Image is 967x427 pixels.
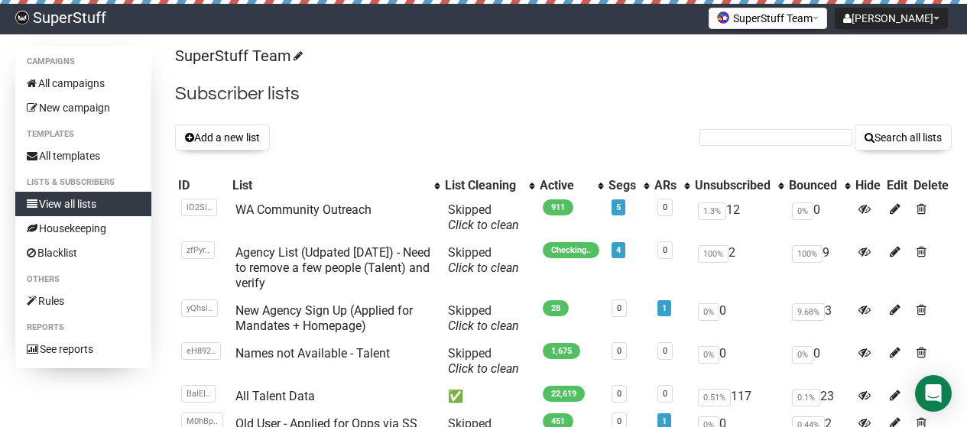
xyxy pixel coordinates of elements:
[175,175,229,196] th: ID: No sort applied, sorting is disabled
[15,241,151,265] a: Blacklist
[709,8,827,29] button: SuperStuff Team
[692,175,786,196] th: Unsubscribed: No sort applied, activate to apply an ascending sort
[698,303,719,321] span: 0%
[442,383,537,410] td: ✅
[175,80,952,108] h2: Subscriber lists
[543,386,585,402] span: 22,619
[692,383,786,410] td: 117
[543,343,580,359] span: 1,675
[15,71,151,95] a: All campaigns
[662,303,667,313] a: 1
[887,178,907,193] div: Edit
[698,202,726,220] span: 1.3%
[617,346,621,356] a: 0
[543,242,599,258] span: Checking..
[181,199,217,216] span: lO2Si..
[445,178,521,193] div: List Cleaning
[608,178,636,193] div: Segs
[448,245,519,275] span: Skipped
[15,337,151,361] a: See reports
[448,346,519,376] span: Skipped
[884,175,910,196] th: Edit: No sort applied, sorting is disabled
[692,340,786,383] td: 0
[448,361,519,376] a: Click to clean
[663,389,667,399] a: 0
[616,202,621,212] a: 5
[235,202,372,217] a: WA Community Outreach
[617,416,621,426] a: 0
[792,202,813,220] span: 0%
[786,383,852,410] td: 23
[910,175,952,196] th: Delete: No sort applied, sorting is disabled
[792,245,823,263] span: 100%
[855,178,881,193] div: Hide
[543,199,573,215] span: 911
[663,346,667,356] a: 0
[835,8,948,29] button: [PERSON_NAME]
[15,144,151,168] a: All templates
[915,375,952,412] div: Open Intercom Messenger
[448,303,519,333] span: Skipped
[651,175,692,196] th: ARs: No sort applied, activate to apply an ascending sort
[692,297,786,340] td: 0
[15,173,151,192] li: Lists & subscribers
[692,196,786,239] td: 12
[663,202,667,212] a: 0
[617,303,621,313] a: 0
[181,342,221,360] span: eH892..
[616,245,621,255] a: 4
[175,125,270,150] button: Add a new list
[448,260,519,275] a: Click to clean
[15,270,151,289] li: Others
[698,346,719,364] span: 0%
[15,95,151,120] a: New campaign
[543,300,569,316] span: 28
[852,175,884,196] th: Hide: No sort applied, sorting is disabled
[786,196,852,239] td: 0
[181,385,216,403] span: BaIEI..
[15,192,151,216] a: View all lists
[15,125,151,144] li: Templates
[698,245,728,263] span: 100%
[663,245,667,255] a: 0
[181,299,218,317] span: yQhsi..
[786,340,852,383] td: 0
[786,297,852,340] td: 3
[717,11,729,24] img: favicons
[448,202,519,232] span: Skipped
[442,175,537,196] th: List Cleaning: No sort applied, activate to apply an ascending sort
[789,178,837,193] div: Bounced
[178,178,226,193] div: ID
[792,303,825,321] span: 9.68%
[605,175,651,196] th: Segs: No sort applied, activate to apply an ascending sort
[229,175,442,196] th: List: No sort applied, activate to apply an ascending sort
[15,53,151,71] li: Campaigns
[662,416,667,426] a: 1
[786,175,852,196] th: Bounced: No sort applied, activate to apply an ascending sort
[617,389,621,399] a: 0
[695,178,771,193] div: Unsubscribed
[540,178,590,193] div: Active
[855,125,952,150] button: Search all lists
[448,319,519,333] a: Click to clean
[232,178,427,193] div: List
[448,218,519,232] a: Click to clean
[913,178,949,193] div: Delete
[235,245,430,290] a: Agency List (Udpated [DATE]) - Need to remove a few people (Talent) and verify
[15,319,151,337] li: Reports
[698,389,731,406] span: 0.51%
[235,303,413,333] a: New Agency Sign Up (Applied for Mandates + Homepage)
[175,47,300,65] a: SuperStuff Team
[15,216,151,241] a: Housekeeping
[786,239,852,297] td: 9
[537,175,605,196] th: Active: No sort applied, activate to apply an ascending sort
[792,346,813,364] span: 0%
[235,389,315,403] a: All Talent Data
[654,178,677,193] div: ARs
[15,11,29,24] img: 703728c54cf28541de94309996d5b0e3
[692,239,786,297] td: 2
[181,241,215,259] span: zfPyr..
[235,346,390,361] a: Names not Available - Talent
[15,289,151,313] a: Rules
[792,389,820,406] span: 0.1%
